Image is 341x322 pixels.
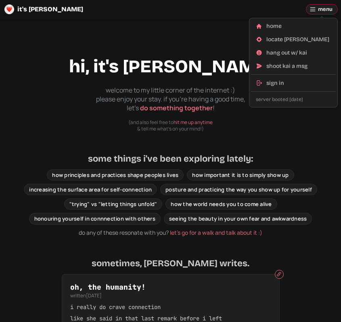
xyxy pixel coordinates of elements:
span: how principles and practices shape peoples lives [52,171,178,179]
span: seeing the beauty in your own fear and awkwardness [169,215,307,222]
div: hang out w/ kai [266,49,331,57]
p: i really do crave connection [70,303,271,311]
h3: oh, the humanity! [70,282,271,292]
p: written [70,293,271,299]
span: how the world needs you to come alive [171,200,272,208]
span: increasing the surface area for self-connection [29,186,152,193]
p: do any of these resonate with you? [79,229,262,237]
time: [DATE] [289,97,303,102]
div: locate [PERSON_NAME] [266,36,331,44]
a: let's go for a walk and talk about it :) [170,229,262,236]
span: it's [PERSON_NAME] [17,6,83,13]
span: menu [318,4,333,14]
a: do something together [140,103,213,112]
div: home [266,22,331,30]
img: logo-circle-Chuufevo.png [4,4,14,14]
div: shoot kai a msg [266,62,331,70]
div: sign in [266,79,331,87]
div: server booted [256,96,331,103]
h2: some things i've been exploring lately: [88,153,253,165]
h2: sometimes, [PERSON_NAME] writes. [92,257,249,270]
span: posture and practicing the way you show up for yourself [165,186,312,193]
button: hit me up anytime [174,119,213,126]
p: (and also feel free to & tell me what's on your mind!) [128,119,213,132]
h1: hi, it's [PERSON_NAME] [69,54,272,79]
span: "trying" vs "letting things unfold" [69,200,157,208]
span: honouring yourself in connnection with others [34,215,155,222]
span: how important it is to simply show up [192,171,289,179]
a: it's [PERSON_NAME] [3,3,88,15]
p: welcome to my little corner of the internet :) please enjoy your stay. if you're having a good ti... [90,86,251,113]
time: [DATE] [86,292,102,299]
